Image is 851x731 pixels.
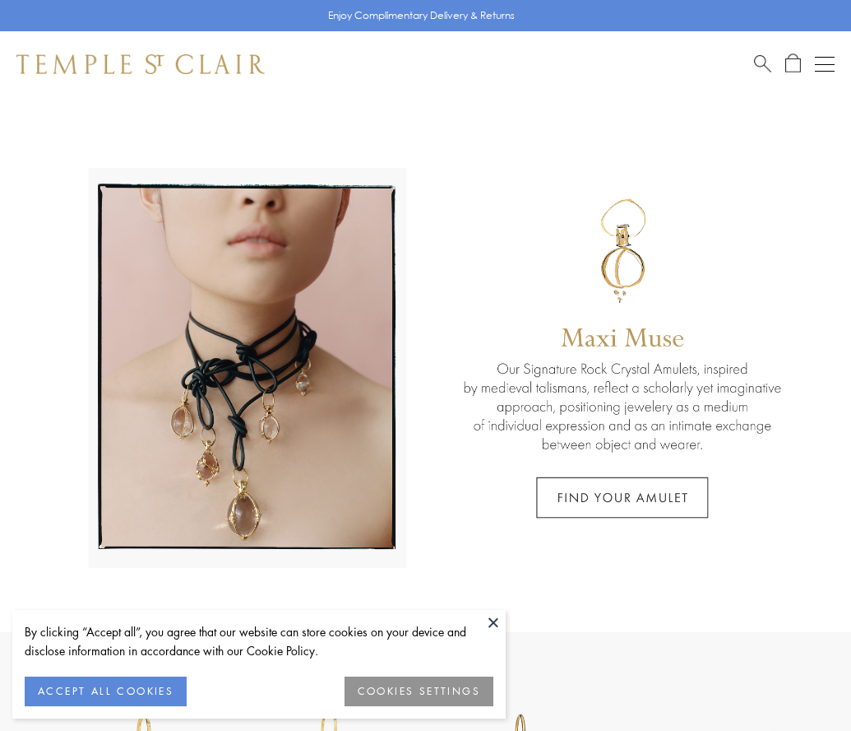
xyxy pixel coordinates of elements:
button: ACCEPT ALL COOKIES [25,677,187,706]
div: By clicking “Accept all”, you agree that our website can store cookies on your device and disclos... [25,622,493,660]
a: Search [754,54,771,74]
p: Enjoy Complimentary Delivery & Returns [328,7,515,24]
button: COOKIES SETTINGS [345,677,493,706]
img: Temple St. Clair [16,54,265,74]
a: Open Shopping Bag [785,54,801,74]
button: Open navigation [815,54,835,74]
